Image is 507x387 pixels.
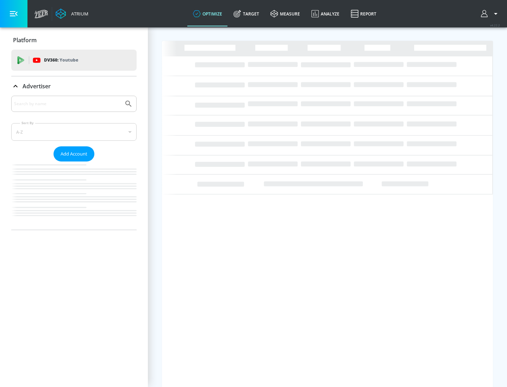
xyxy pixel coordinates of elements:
a: Analyze [306,1,345,26]
div: A-Z [11,123,137,141]
p: Youtube [60,56,78,64]
label: Sort By [20,121,35,125]
button: Add Account [54,146,94,161]
nav: list of Advertiser [11,161,137,230]
div: DV360: Youtube [11,50,137,71]
a: Atrium [56,8,88,19]
span: v 4.22.2 [490,23,500,27]
a: Target [228,1,265,26]
p: Advertiser [23,82,51,90]
span: Add Account [61,150,87,158]
div: Advertiser [11,76,137,96]
a: Report [345,1,382,26]
div: Platform [11,30,137,50]
p: Platform [13,36,37,44]
div: Atrium [68,11,88,17]
a: measure [265,1,306,26]
p: DV360: [44,56,78,64]
div: Advertiser [11,96,137,230]
a: optimize [187,1,228,26]
input: Search by name [14,99,121,108]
